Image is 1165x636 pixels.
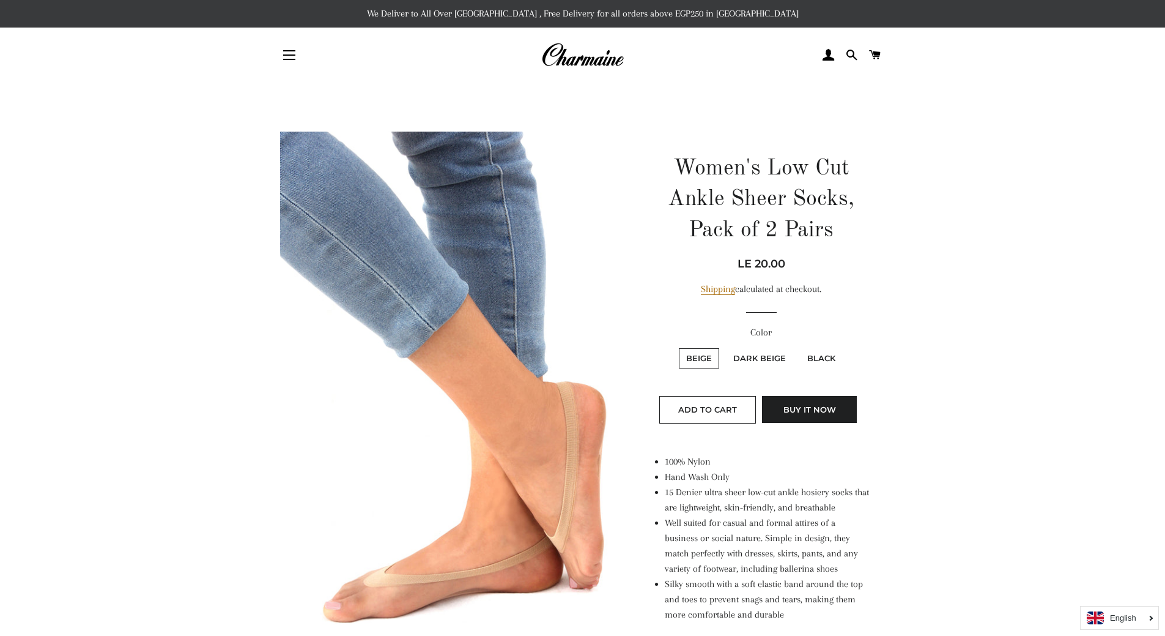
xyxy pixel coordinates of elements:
[665,456,711,467] span: 100% Nylon
[653,154,870,246] h1: Women's Low Cut Ankle Sheer Socks, Pack of 2 Pairs
[738,257,785,271] span: LE 20.00
[653,325,870,340] label: Color
[726,348,793,369] label: Dark Beige
[762,396,857,423] button: Buy it now
[659,396,756,423] button: Add to Cart
[1087,612,1152,624] a: English
[800,348,843,369] label: Black
[679,348,719,369] label: Beige
[701,283,735,295] a: Shipping
[665,517,858,574] span: Well suited for casual and formal attires of a business or social nature. Simple in design, they ...
[541,42,624,69] img: Charmaine Egypt
[665,471,730,482] span: Hand Wash Only
[653,282,870,297] div: calculated at checkout.
[1110,614,1136,622] i: English
[665,487,869,513] span: 15 Denier ultra sheer low-cut ankle hosiery socks that are lightweight, skin-friendly, and breath...
[678,405,737,414] span: Add to Cart
[665,578,863,620] span: Silky smooth with a soft elastic band around the top and toes to prevent snags and tears, making ...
